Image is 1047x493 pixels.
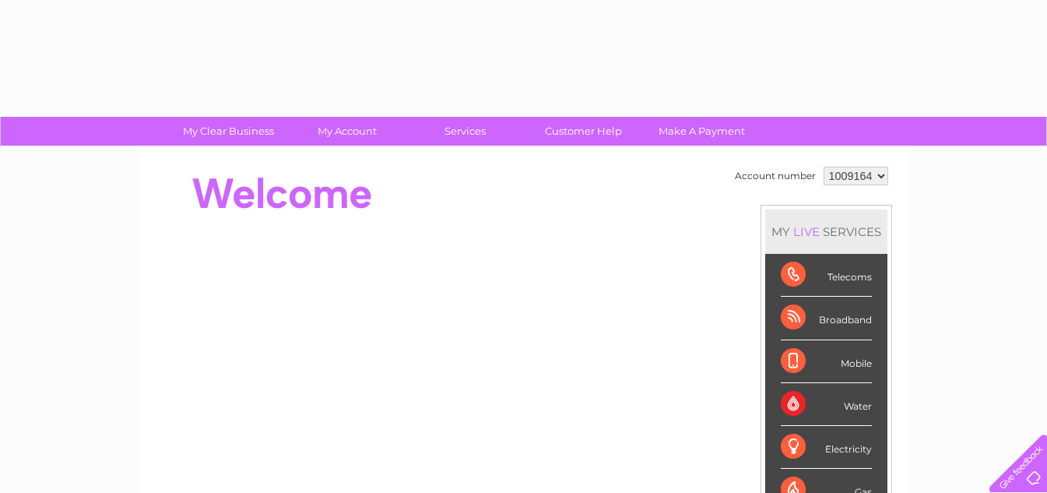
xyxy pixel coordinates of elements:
div: Broadband [781,297,872,340]
div: MY SERVICES [765,210,887,254]
a: Make A Payment [638,117,766,146]
a: Customer Help [519,117,648,146]
div: LIVE [790,224,823,239]
div: Mobile [781,340,872,383]
a: My Clear Business [164,117,293,146]
div: Electricity [781,426,872,469]
a: Services [401,117,529,146]
div: Water [781,383,872,426]
a: My Account [283,117,411,146]
td: Account number [731,163,820,189]
div: Telecoms [781,254,872,297]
